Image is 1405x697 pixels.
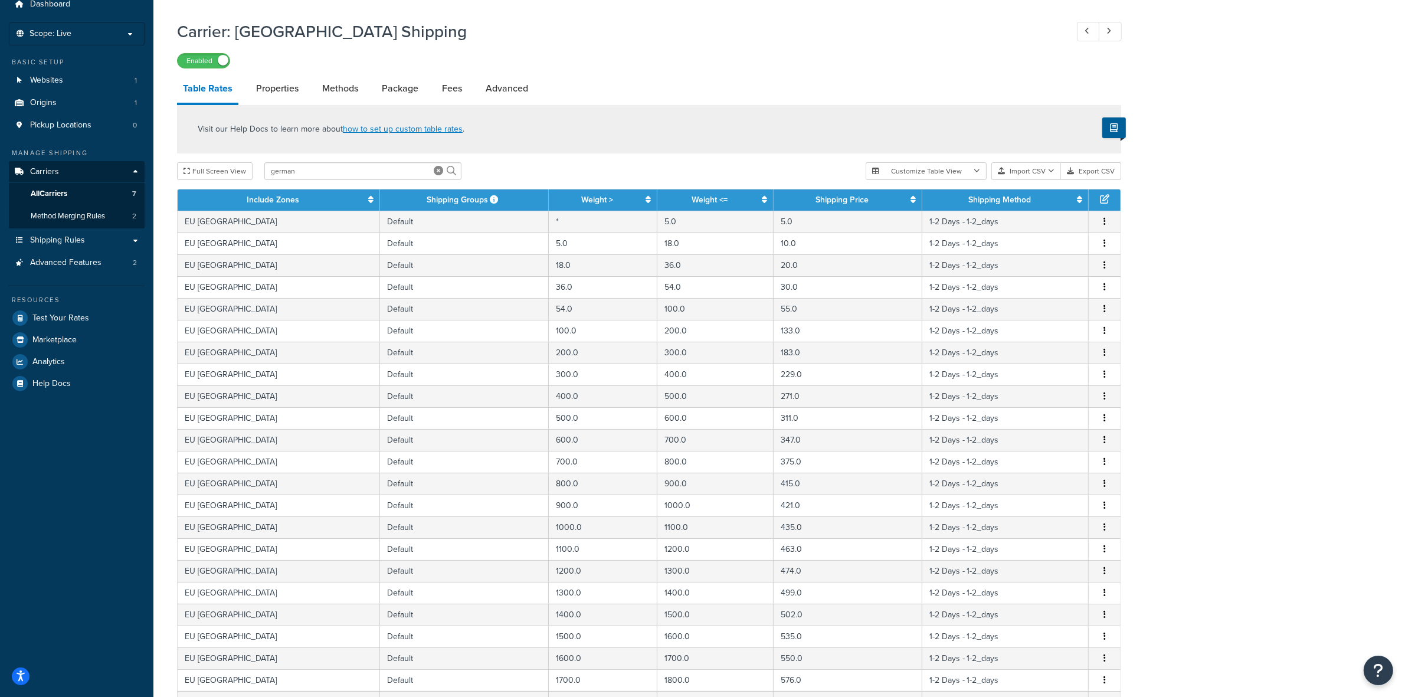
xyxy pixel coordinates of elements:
td: 1600.0 [549,647,657,669]
span: Origins [30,98,57,108]
td: 700.0 [549,451,657,473]
td: 400.0 [657,364,774,385]
td: 1-2 Days - 1-2_days [922,385,1089,407]
td: EU [GEOGRAPHIC_DATA] [178,538,380,560]
th: Shipping Groups [380,189,549,211]
td: 1700.0 [657,647,774,669]
td: EU [GEOGRAPHIC_DATA] [178,364,380,385]
td: 183.0 [774,342,922,364]
span: 2 [133,258,137,268]
td: EU [GEOGRAPHIC_DATA] [178,669,380,691]
a: Include Zones [247,194,299,206]
td: 200.0 [549,342,657,364]
td: 1200.0 [657,538,774,560]
td: 900.0 [549,495,657,516]
a: AllCarriers7 [9,183,145,205]
td: Default [380,582,549,604]
td: 36.0 [549,276,657,298]
span: 1 [135,76,137,86]
input: Search [264,162,461,180]
td: 347.0 [774,429,922,451]
td: 1300.0 [549,582,657,604]
td: 800.0 [549,473,657,495]
td: 421.0 [774,495,922,516]
li: Pickup Locations [9,114,145,136]
td: 1500.0 [549,626,657,647]
td: 1-2 Days - 1-2_days [922,429,1089,451]
span: 2 [132,211,136,221]
td: 100.0 [657,298,774,320]
span: 1 [135,98,137,108]
td: Default [380,647,549,669]
td: 800.0 [657,451,774,473]
td: 1300.0 [657,560,774,582]
td: 700.0 [657,429,774,451]
td: 36.0 [657,254,774,276]
td: EU [GEOGRAPHIC_DATA] [178,211,380,233]
a: Help Docs [9,373,145,394]
a: Package [376,74,424,103]
td: 1-2 Days - 1-2_days [922,233,1089,254]
td: EU [GEOGRAPHIC_DATA] [178,451,380,473]
span: Analytics [32,357,65,367]
td: 1-2 Days - 1-2_days [922,582,1089,604]
td: EU [GEOGRAPHIC_DATA] [178,342,380,364]
td: Default [380,276,549,298]
td: Default [380,604,549,626]
a: Methods [316,74,364,103]
td: 1-2 Days - 1-2_days [922,669,1089,691]
td: 474.0 [774,560,922,582]
td: Default [380,254,549,276]
a: Analytics [9,351,145,372]
td: Default [380,364,549,385]
span: Shipping Rules [30,235,85,246]
td: 500.0 [549,407,657,429]
td: 1-2 Days - 1-2_days [922,211,1089,233]
td: 1-2 Days - 1-2_days [922,604,1089,626]
span: Websites [30,76,63,86]
td: 1100.0 [657,516,774,538]
button: Open Resource Center [1364,656,1393,685]
td: 1500.0 [657,604,774,626]
li: Method Merging Rules [9,205,145,227]
td: 375.0 [774,451,922,473]
td: 1-2 Days - 1-2_days [922,451,1089,473]
td: 1100.0 [549,538,657,560]
td: 133.0 [774,320,922,342]
td: 271.0 [774,385,922,407]
td: 1-2 Days - 1-2_days [922,254,1089,276]
div: Manage Shipping [9,148,145,158]
td: EU [GEOGRAPHIC_DATA] [178,233,380,254]
li: Marketplace [9,329,145,351]
td: EU [GEOGRAPHIC_DATA] [178,560,380,582]
td: 499.0 [774,582,922,604]
td: 550.0 [774,647,922,669]
td: 600.0 [657,407,774,429]
td: Default [380,429,549,451]
td: 200.0 [657,320,774,342]
button: Import CSV [991,162,1061,180]
td: 1-2 Days - 1-2_days [922,364,1089,385]
button: Show Help Docs [1102,117,1126,138]
td: Default [380,298,549,320]
td: 18.0 [549,254,657,276]
td: 10.0 [774,233,922,254]
a: Previous Record [1077,22,1100,41]
td: 5.0 [549,233,657,254]
td: Default [380,342,549,364]
td: Default [380,538,549,560]
a: Method Merging Rules2 [9,205,145,227]
td: Default [380,669,549,691]
td: Default [380,495,549,516]
td: 1-2 Days - 1-2_days [922,560,1089,582]
span: Help Docs [32,379,71,389]
td: 1-2 Days - 1-2_days [922,538,1089,560]
td: Default [380,233,549,254]
td: 55.0 [774,298,922,320]
a: Shipping Method [968,194,1031,206]
a: Advanced Features2 [9,252,145,274]
div: Basic Setup [9,57,145,67]
a: Test Your Rates [9,307,145,329]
